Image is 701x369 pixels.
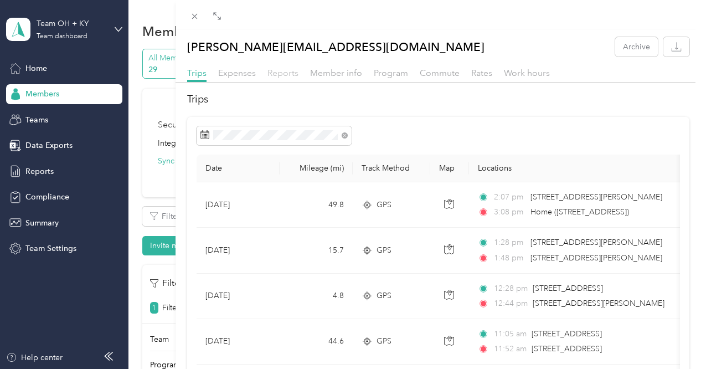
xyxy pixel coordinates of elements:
iframe: Everlance-gr Chat Button Frame [639,307,701,369]
button: Archive [615,37,658,57]
span: GPS [377,199,391,211]
span: 2:07 pm [494,191,525,203]
th: Mileage (mi) [280,155,353,182]
p: [PERSON_NAME][EMAIL_ADDRESS][DOMAIN_NAME] [187,37,484,57]
td: 44.6 [280,319,353,365]
td: [DATE] [197,319,280,365]
td: [DATE] [197,182,280,228]
span: [STREET_ADDRESS][PERSON_NAME] [533,299,664,308]
span: GPS [377,335,391,347]
span: [STREET_ADDRESS] [532,344,602,353]
span: Home ([STREET_ADDRESS]) [530,207,629,217]
span: 11:05 am [494,328,527,340]
span: [STREET_ADDRESS] [532,329,602,339]
th: Date [197,155,280,182]
span: 1:28 pm [494,237,525,249]
th: Map [430,155,469,182]
span: [STREET_ADDRESS] [533,284,603,293]
td: [DATE] [197,228,280,273]
th: Track Method [353,155,430,182]
td: 49.8 [280,182,353,228]
span: Program [374,68,408,78]
span: 3:08 pm [494,206,525,218]
td: 4.8 [280,274,353,319]
span: Trips [187,68,207,78]
span: Member info [310,68,362,78]
h2: Trips [187,92,690,107]
span: Expenses [218,68,256,78]
span: GPS [377,290,391,302]
span: 12:28 pm [494,283,528,295]
td: [DATE] [197,274,280,319]
span: [STREET_ADDRESS][PERSON_NAME] [530,192,662,202]
span: Work hours [504,68,550,78]
span: 1:48 pm [494,252,525,264]
span: [STREET_ADDRESS][PERSON_NAME] [530,238,662,247]
span: [STREET_ADDRESS][PERSON_NAME] [530,253,662,263]
span: Commute [420,68,460,78]
td: 15.7 [280,228,353,273]
span: Reports [267,68,298,78]
span: 12:44 pm [494,298,528,310]
span: 11:52 am [494,343,527,355]
span: GPS [377,244,391,257]
span: Rates [471,68,492,78]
